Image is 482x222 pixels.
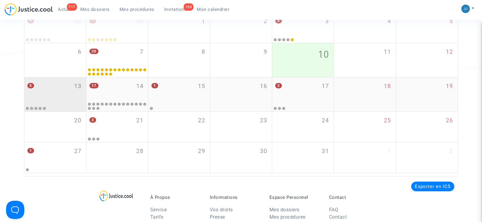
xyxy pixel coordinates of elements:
[210,195,260,200] p: Informations
[148,12,210,43] div: mercredi octobre 1
[210,43,272,77] div: jeudi octobre 9
[198,147,205,156] span: 29
[74,147,81,156] span: 27
[446,82,453,91] span: 19
[387,147,391,156] span: 1
[27,83,34,88] span: 5
[24,43,86,77] div: lundi octobre 6
[329,214,347,220] a: Contact
[24,12,86,36] div: lundi septembre 29, 6 events, click to expand
[449,17,453,26] span: 5
[86,43,148,67] div: mardi octobre 7, 20 events, click to expand
[115,5,159,14] a: Mes procédures
[384,82,391,91] span: 18
[210,12,272,43] div: jeudi octobre 2
[329,195,380,200] p: Contact
[334,77,396,111] div: samedi octobre 18
[78,48,81,56] span: 6
[272,112,334,142] div: vendredi octobre 24
[159,5,192,14] a: 188Invitations
[210,207,233,213] a: Vos droits
[446,48,453,56] span: 12
[86,142,148,173] div: mardi octobre 28
[148,112,210,142] div: mercredi octobre 22
[272,142,334,173] div: vendredi octobre 31
[74,116,81,125] span: 20
[384,48,391,56] span: 11
[136,82,144,91] span: 14
[198,82,205,91] span: 15
[148,142,210,173] div: mercredi octobre 29
[260,116,267,125] span: 23
[74,82,81,91] span: 13
[89,117,96,123] span: 3
[322,116,329,125] span: 24
[334,43,396,77] div: samedi octobre 11
[396,112,458,142] div: dimanche octobre 26
[148,77,210,101] div: mercredi octobre 15, One event, click to expand
[334,142,396,173] div: samedi novembre 1
[210,214,225,220] a: Presse
[148,43,210,77] div: mercredi octobre 8
[202,17,205,26] span: 1
[192,5,234,14] a: Mon calendrier
[67,3,77,11] div: 717
[269,207,300,213] a: Mes dossiers
[446,116,453,125] span: 26
[461,5,470,13] img: 5a1477657f894e90ed302d2948cf88b6
[89,49,99,54] span: 20
[99,190,133,201] img: logo-lg.svg
[86,77,148,101] div: mardi octobre 14, 17 events, click to expand
[197,7,229,12] span: Mon calendrier
[86,112,148,135] div: mardi octobre 21, 3 events, click to expand
[198,116,205,125] span: 22
[150,195,201,200] p: À Propos
[27,18,34,23] span: 6
[384,116,391,125] span: 25
[269,195,320,200] p: Espace Personnel
[322,82,329,91] span: 17
[325,17,329,26] span: 3
[260,82,267,91] span: 16
[334,112,396,142] div: samedi octobre 25
[89,83,99,88] span: 17
[275,83,282,88] span: 3
[150,207,167,213] a: Service
[136,17,144,26] span: 30
[24,77,86,101] div: lundi octobre 13, 5 events, click to expand
[264,48,267,56] span: 9
[136,147,144,156] span: 28
[75,5,115,14] a: Mes dossiers
[202,48,205,56] span: 8
[24,112,86,142] div: lundi octobre 20
[86,12,148,36] div: mardi septembre 30, 7 events, click to expand
[53,5,75,14] a: 717Actus
[150,214,164,220] a: Tarifs
[210,77,272,111] div: jeudi octobre 16
[396,77,458,111] div: dimanche octobre 19
[269,214,306,220] a: Mes procédures
[74,17,81,26] span: 29
[184,3,194,11] div: 188
[6,201,24,219] iframe: Help Scout Beacon - Open
[322,147,329,156] span: 31
[136,116,144,125] span: 21
[58,7,71,12] span: Actus
[260,147,267,156] span: 30
[275,18,282,23] span: 5
[140,48,144,56] span: 7
[120,7,154,12] span: Mes procédures
[334,12,396,43] div: samedi octobre 4
[151,83,158,88] span: 1
[272,77,334,101] div: vendredi octobre 17, 3 events, click to expand
[27,148,34,153] span: 1
[272,12,334,36] div: vendredi octobre 3, 5 events, click to expand
[264,17,267,26] span: 2
[272,43,334,77] div: vendredi octobre 10
[5,3,53,15] img: jc-logo.svg
[210,112,272,142] div: jeudi octobre 23
[89,18,96,23] span: 7
[396,43,458,77] div: dimanche octobre 12
[24,142,86,166] div: lundi octobre 27, One event, click to expand
[318,48,329,62] span: 10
